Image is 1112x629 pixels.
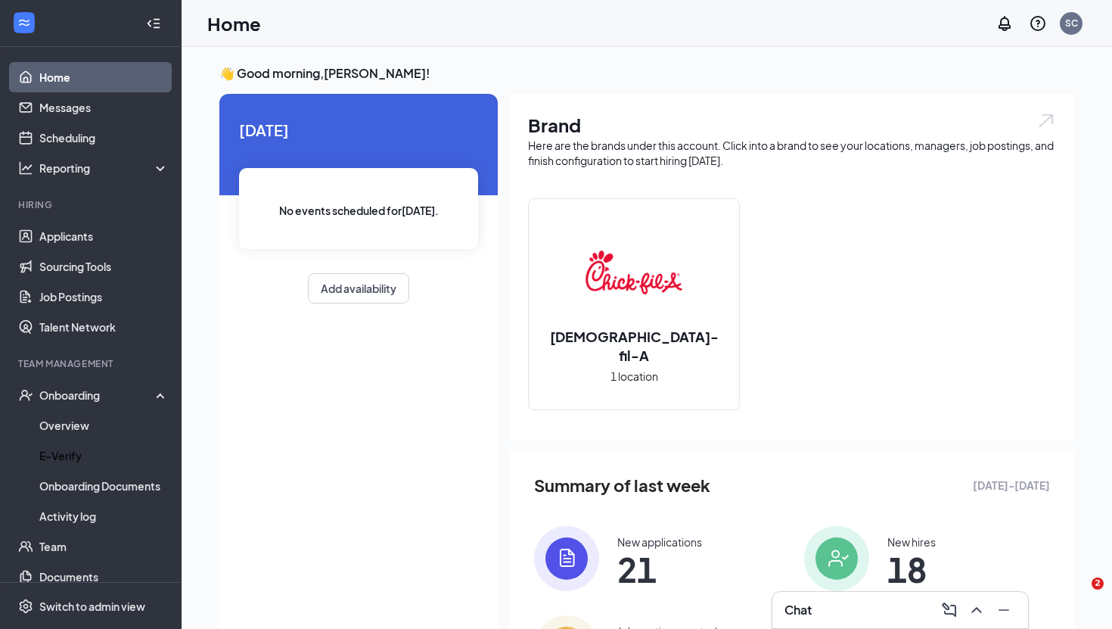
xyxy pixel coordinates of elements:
div: Switch to admin view [39,599,145,614]
h3: 👋 Good morning, [PERSON_NAME] ! [219,65,1074,82]
svg: UserCheck [18,388,33,403]
button: ComposeMessage [937,598,961,622]
a: Activity log [39,501,169,531]
h1: Brand [528,112,1056,138]
a: Onboarding Documents [39,471,169,501]
div: SC [1065,17,1078,30]
span: [DATE] - [DATE] [973,477,1050,494]
div: Team Management [18,357,166,370]
a: Home [39,62,169,92]
a: Team [39,531,169,562]
button: ChevronUp [964,598,989,622]
button: Add availability [308,273,409,304]
a: E-Verify [39,441,169,471]
div: New hires [887,534,936,550]
img: open.6027fd2a22e1237b5b06.svg [1036,112,1056,129]
a: Job Postings [39,282,169,312]
div: Here are the brands under this account. Click into a brand to see your locations, managers, job p... [528,138,1056,168]
span: 18 [887,556,936,583]
div: Onboarding [39,388,156,403]
svg: ChevronUp [968,601,986,619]
svg: Minimize [995,601,1013,619]
span: 1 location [610,368,658,385]
h1: Home [207,11,261,36]
button: Minimize [992,598,1016,622]
img: icon [534,526,599,591]
div: Hiring [18,198,166,211]
a: Talent Network [39,312,169,342]
span: 2 [1092,578,1104,590]
span: Summary of last week [534,472,710,499]
span: [DATE] [239,118,478,142]
a: Overview [39,410,169,441]
img: icon [804,526,869,591]
h3: Chat [784,602,812,618]
iframe: Intercom live chat [1061,578,1097,614]
svg: WorkstreamLogo [17,15,32,30]
div: Reporting [39,160,169,176]
span: No events scheduled for [DATE] . [279,202,439,219]
a: Scheduling [39,123,169,153]
img: Chick-fil-A [586,224,682,321]
a: Sourcing Tools [39,251,169,282]
div: New applications [617,534,702,550]
a: Messages [39,92,169,123]
svg: Collapse [146,16,161,31]
svg: QuestionInfo [1029,14,1047,33]
a: Documents [39,562,169,592]
svg: ComposeMessage [940,601,958,619]
span: 21 [617,556,702,583]
svg: Analysis [18,160,33,176]
a: Applicants [39,221,169,251]
svg: Notifications [996,14,1014,33]
h2: [DEMOGRAPHIC_DATA]-fil-A [529,327,739,365]
svg: Settings [18,599,33,614]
